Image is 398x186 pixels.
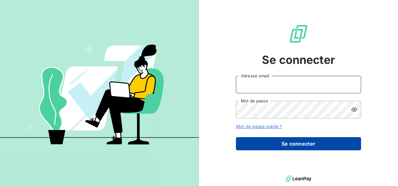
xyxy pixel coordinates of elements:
a: Mot de passe oublié ? [236,124,282,129]
img: Logo LeanPay [288,24,309,44]
span: Se connecter [262,51,335,68]
input: placeholder [236,76,361,93]
button: Se connecter [236,137,361,150]
img: logo [286,174,311,183]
